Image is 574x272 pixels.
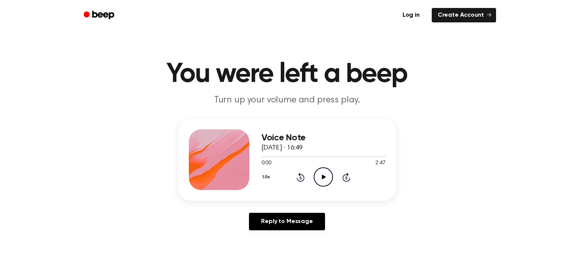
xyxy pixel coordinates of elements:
[261,145,303,151] span: [DATE] · 16:49
[93,61,481,88] h1: You were left a beep
[249,213,325,230] a: Reply to Message
[261,159,271,167] span: 0:00
[375,159,385,167] span: 2:47
[142,94,432,107] p: Turn up your volume and press play.
[78,8,121,23] a: Beep
[432,8,496,22] a: Create Account
[261,171,273,184] button: 1.0x
[261,133,386,143] h3: Voice Note
[395,6,427,24] a: Log in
